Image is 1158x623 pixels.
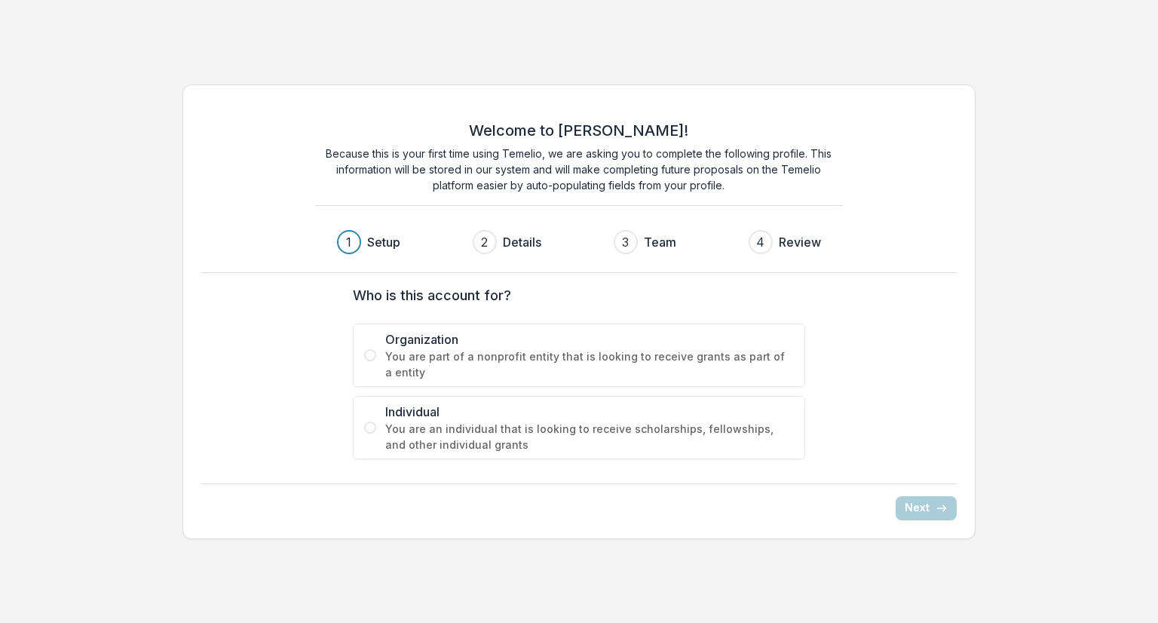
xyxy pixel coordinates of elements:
div: Progress [337,230,821,254]
span: You are part of a nonprofit entity that is looking to receive grants as part of a entity [385,348,794,380]
h3: Team [644,233,676,251]
div: 3 [622,233,629,251]
div: 4 [756,233,764,251]
span: Individual [385,403,794,421]
h3: Review [779,233,821,251]
h3: Setup [367,233,400,251]
div: 2 [481,233,488,251]
span: Organization [385,330,794,348]
h2: Welcome to [PERSON_NAME]! [469,121,688,140]
p: Because this is your first time using Temelio, we are asking you to complete the following profil... [315,146,843,193]
span: You are an individual that is looking to receive scholarships, fellowships, and other individual ... [385,421,794,453]
h3: Details [503,233,541,251]
label: Who is this account for? [353,285,796,305]
button: Next [896,496,957,520]
div: 1 [346,233,351,251]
